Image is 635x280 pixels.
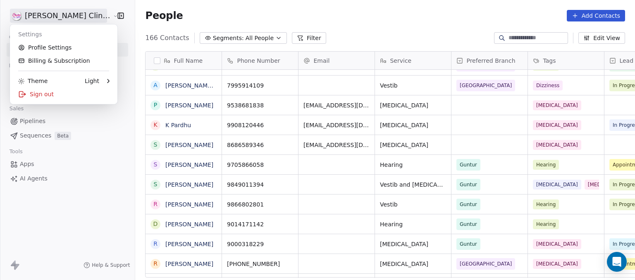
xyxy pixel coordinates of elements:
[13,41,114,54] a: Profile Settings
[13,28,114,41] div: Settings
[18,77,48,85] div: Theme
[13,54,114,67] a: Billing & Subscription
[85,77,99,85] div: Light
[13,88,114,101] div: Sign out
